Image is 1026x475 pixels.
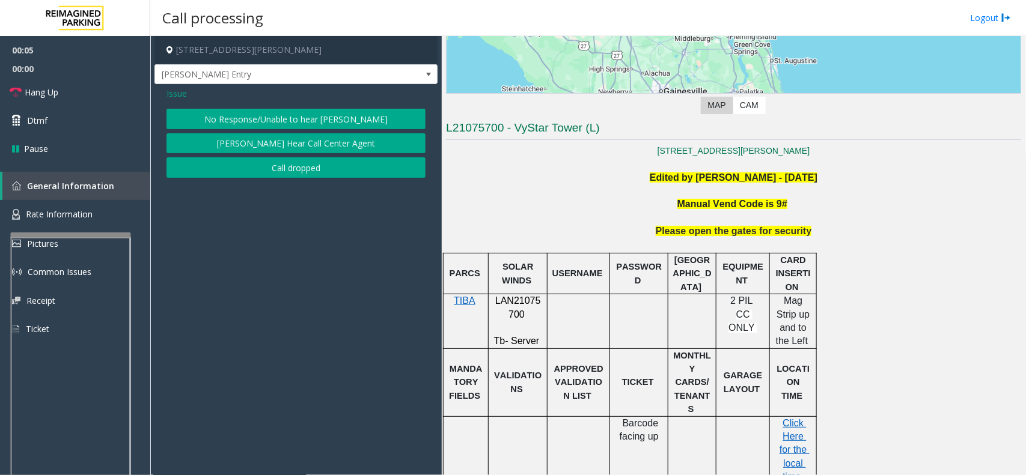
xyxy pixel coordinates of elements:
[449,364,482,401] span: MANDATORY FIELDS
[12,181,21,190] img: 'icon'
[154,36,438,64] h4: [STREET_ADDRESS][PERSON_NAME]
[166,109,426,129] button: No Response/Unable to hear [PERSON_NAME]
[505,336,539,346] span: - Server
[776,255,811,292] span: CARD INSERTION
[650,172,817,183] b: Edited by [PERSON_NAME] - [DATE]
[701,97,733,114] label: Map
[27,180,114,192] span: General Information
[733,97,766,114] label: CAM
[724,371,765,393] span: GARAGE LAYOUT
[494,336,505,346] span: Tb
[656,226,812,236] span: Please open the gates for security
[2,172,150,200] a: General Information
[1001,11,1011,24] img: logout
[554,364,606,401] span: APPROVED VALIDATION LIST
[552,268,603,278] span: USERNAME
[970,11,1011,24] a: Logout
[502,262,536,285] span: SOLAR WINDS
[730,295,753,306] span: 2 PIL
[24,142,48,155] span: Pause
[495,295,541,319] span: LAN21075700
[728,309,755,333] span: CC ONLY
[27,114,47,127] span: Dtmf
[446,120,1021,140] h3: L21075700 - VyStar Tower (L)
[156,3,269,32] h3: Call processing
[777,364,810,401] span: LOCATION TIME
[494,371,542,393] span: VALIDATIONS
[166,133,426,154] button: [PERSON_NAME] Hear Call Center Agent
[166,87,187,100] span: Issue
[622,377,654,387] span: TICKET
[25,86,58,98] span: Hang Up
[12,209,20,220] img: 'icon'
[658,146,810,156] a: [STREET_ADDRESS][PERSON_NAME]
[616,262,662,285] span: PASSWORD
[673,351,711,414] span: MONTHLY CARDS/TENANTS
[673,255,712,292] span: [GEOGRAPHIC_DATA]
[723,262,764,285] span: EQUIPMENT
[677,199,787,209] span: Manual Vend Code is 9#
[166,157,426,178] button: Call dropped
[450,268,480,278] span: PARCS
[26,208,93,220] span: Rate Information
[454,296,475,306] a: TIBA
[155,65,380,84] span: [PERSON_NAME] Entry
